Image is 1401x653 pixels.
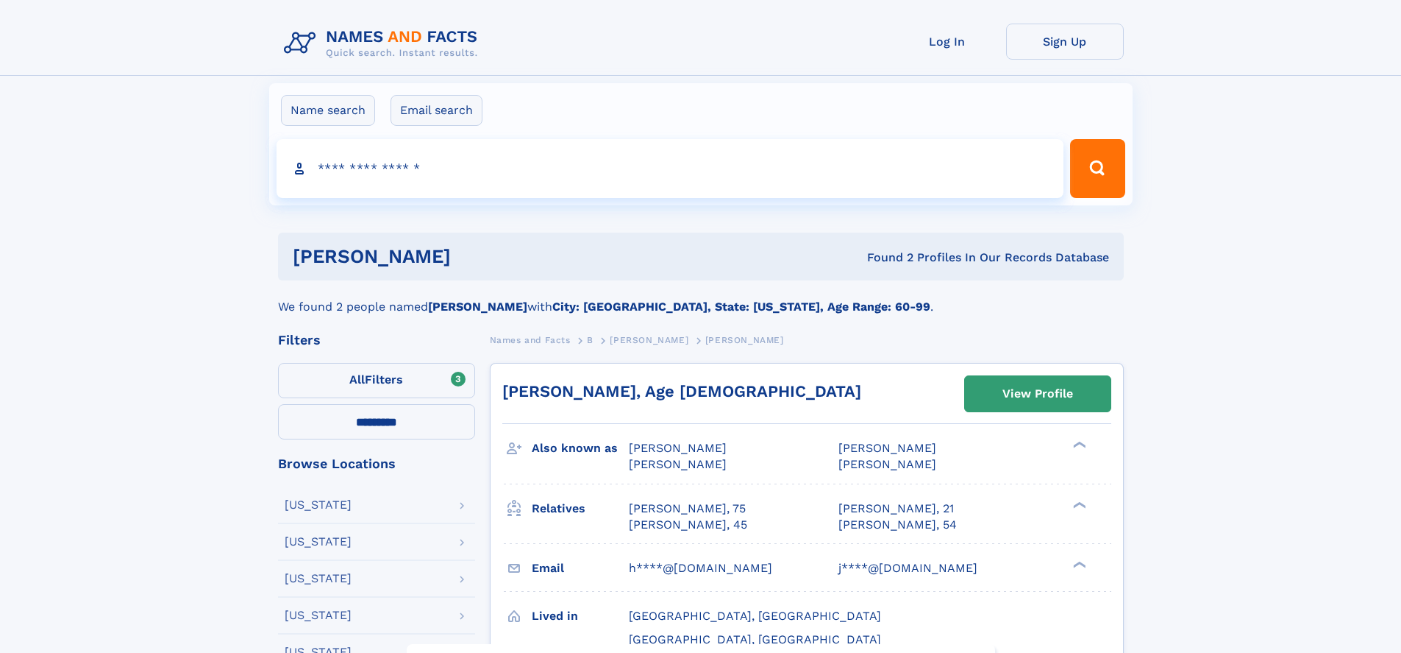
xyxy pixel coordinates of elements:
[888,24,1006,60] a: Log In
[629,517,747,533] a: [PERSON_NAME], 45
[838,457,936,471] span: [PERSON_NAME]
[293,247,659,266] h1: [PERSON_NAME]
[532,604,629,629] h3: Lived in
[490,331,571,349] a: Names and Facts
[1006,24,1124,60] a: Sign Up
[532,496,629,521] h3: Relatives
[838,441,936,455] span: [PERSON_NAME]
[1069,440,1087,450] div: ❯
[278,24,490,63] img: Logo Names and Facts
[965,376,1111,412] a: View Profile
[1069,560,1087,569] div: ❯
[428,300,527,314] b: [PERSON_NAME]
[659,250,1109,266] div: Found 2 Profiles In Our Records Database
[285,499,352,511] div: [US_STATE]
[502,382,861,400] a: [PERSON_NAME], Age [DEMOGRAPHIC_DATA]
[838,501,954,517] a: [PERSON_NAME], 21
[278,333,475,347] div: Filters
[1069,500,1087,509] div: ❯
[1070,139,1124,198] button: Search Button
[629,441,727,455] span: [PERSON_NAME]
[629,501,746,517] a: [PERSON_NAME], 75
[278,457,475,470] div: Browse Locations
[587,331,593,349] a: B
[349,373,365,386] span: All
[610,335,688,345] span: [PERSON_NAME]
[391,95,482,126] label: Email search
[278,363,475,398] label: Filters
[838,517,957,533] a: [PERSON_NAME], 54
[629,457,727,471] span: [PERSON_NAME]
[281,95,375,126] label: Name search
[278,280,1124,316] div: We found 2 people named with .
[552,300,930,314] b: City: [GEOGRAPHIC_DATA], State: [US_STATE], Age Range: 60-99
[629,632,881,646] span: [GEOGRAPHIC_DATA], [GEOGRAPHIC_DATA]
[285,536,352,548] div: [US_STATE]
[285,610,352,621] div: [US_STATE]
[532,556,629,581] h3: Email
[629,609,881,623] span: [GEOGRAPHIC_DATA], [GEOGRAPHIC_DATA]
[285,573,352,585] div: [US_STATE]
[705,335,784,345] span: [PERSON_NAME]
[532,436,629,461] h3: Also known as
[1002,377,1073,411] div: View Profile
[610,331,688,349] a: [PERSON_NAME]
[587,335,593,345] span: B
[277,139,1064,198] input: search input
